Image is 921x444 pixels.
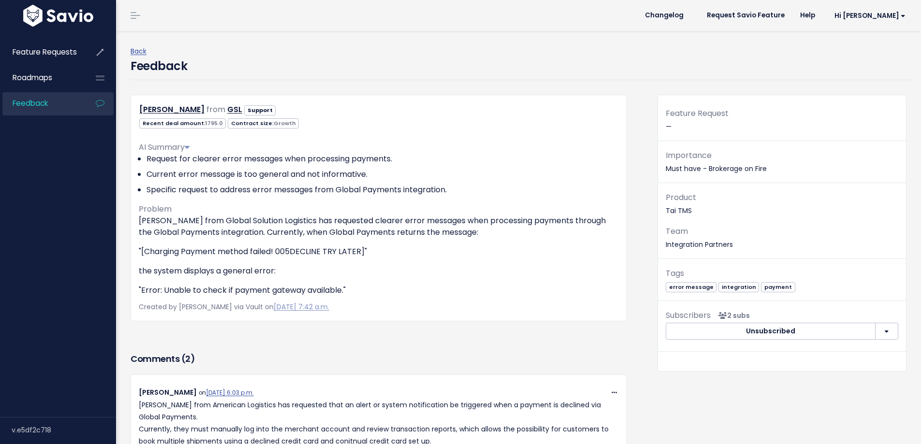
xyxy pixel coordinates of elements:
span: Growth [274,119,296,127]
p: "[Charging Payment method failed! 005DECLINE TRY LATER]" [139,246,619,258]
span: Hi [PERSON_NAME] [834,12,906,19]
a: Roadmaps [2,67,80,89]
div: — [658,107,906,141]
img: logo-white.9d6f32f41409.svg [21,5,96,27]
span: Roadmaps [13,72,52,83]
a: error message [666,282,716,291]
a: [PERSON_NAME] [139,104,205,115]
span: integration [718,282,759,292]
a: Feature Requests [2,41,80,63]
a: Back [131,46,146,56]
span: Product [666,192,696,203]
a: Help [792,8,823,23]
a: payment [761,282,795,291]
span: Feedback [13,98,48,108]
p: "Error: Unable to check if payment gateway available." [139,285,619,296]
span: [PERSON_NAME] [139,387,197,397]
li: Specific request to address error messages from Global Payments integration. [146,184,619,196]
span: AI Summary [139,142,190,153]
span: Feature Request [666,108,729,119]
span: Created by [PERSON_NAME] via Vault on [139,302,329,312]
p: Must have - Brokerage on Fire [666,149,898,175]
span: Problem [139,203,172,215]
h4: Feedback [131,57,187,75]
button: Unsubscribed [666,323,876,340]
span: 1795.0 [205,119,223,127]
span: <p><strong>Subscribers</strong><br><br> - Angie Prada<br> - Gabriel Villamil<br> </p> [715,311,750,320]
span: Tags [666,268,684,279]
a: [DATE] 7:42 a.m. [274,302,329,312]
p: the system displays a general error: [139,265,619,277]
span: Team [666,226,688,237]
strong: Support [248,106,273,114]
div: v.e5df2c718 [12,417,116,443]
a: Hi [PERSON_NAME] [823,8,913,23]
p: Tai TMS [666,191,898,217]
span: Contract size: [228,118,299,129]
span: payment [761,282,795,292]
a: [DATE] 6:03 p.m. [206,389,254,397]
span: error message [666,282,716,292]
span: Recent deal amount: [139,118,226,129]
span: from [206,104,225,115]
a: Feedback [2,92,80,115]
h3: Comments ( ) [131,352,627,366]
a: integration [718,282,759,291]
li: Request for clearer error messages when processing payments. [146,153,619,165]
span: on [199,389,254,397]
span: Changelog [645,12,684,19]
span: Feature Requests [13,47,77,57]
span: Importance [666,150,712,161]
p: Integration Partners [666,225,898,251]
li: Current error message is too general and not informative. [146,169,619,180]
a: Request Savio Feature [699,8,792,23]
span: 2 [185,353,190,365]
span: Subscribers [666,310,711,321]
a: GSL [227,104,242,115]
p: [PERSON_NAME] from Global Solution Logistics has requested clearer error messages when processing... [139,215,619,238]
